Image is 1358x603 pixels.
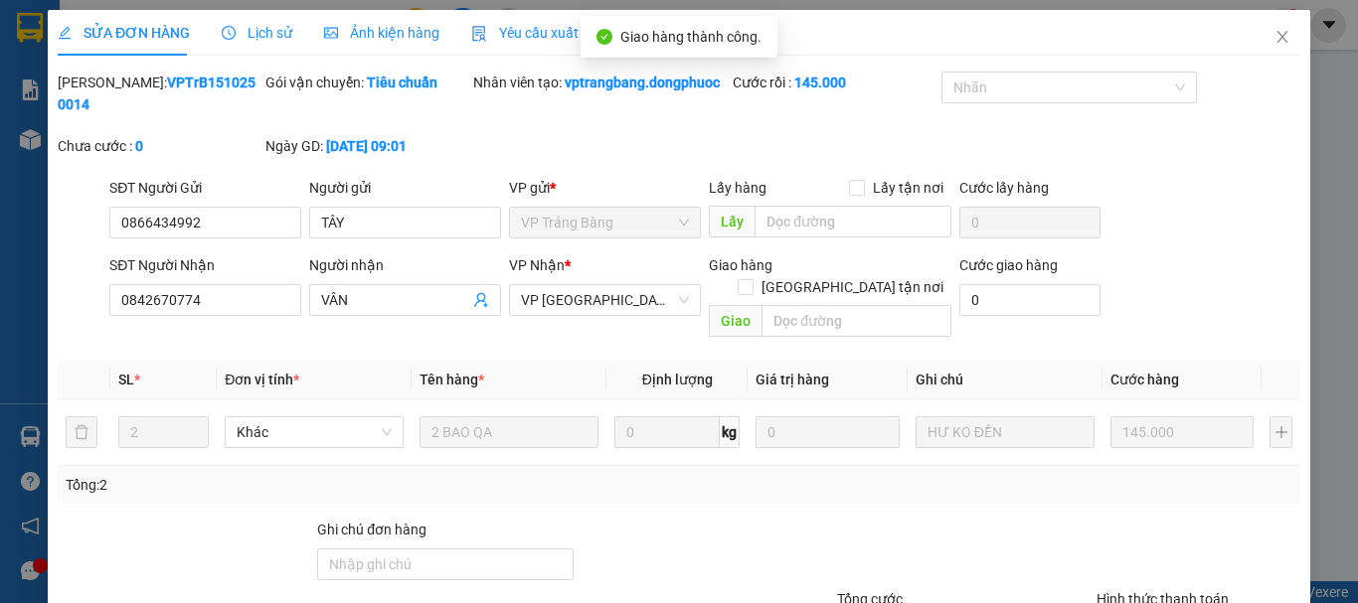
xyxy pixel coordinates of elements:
b: [DATE] 09:01 [326,138,407,154]
div: Gói vận chuyển: [265,72,469,93]
input: Ghi Chú [916,416,1095,448]
label: Cước lấy hàng [958,180,1048,196]
div: VP gửi [509,177,701,199]
span: Cước hàng [1110,372,1179,387]
span: [GEOGRAPHIC_DATA] tận nơi [753,276,950,298]
div: Cước rồi : [733,72,936,93]
span: Lấy tận nơi [864,177,950,199]
span: edit [58,26,72,40]
div: Người nhận [309,254,501,276]
input: Dọc đường [755,206,950,237]
b: 0 [135,138,143,154]
span: Lịch sử [222,25,292,41]
input: 0 [1110,416,1254,448]
span: Ảnh kiện hàng [324,25,439,41]
b: 145.000 [794,75,846,90]
span: SL [118,372,134,387]
input: Cước lấy hàng [958,207,1101,238]
span: user-add [473,292,489,308]
input: 0 [756,416,899,448]
span: Lấy [709,206,755,237]
span: clock-circle [222,26,236,40]
b: Tiêu chuẩn [367,75,437,90]
div: Người gửi [309,177,501,199]
b: vptrangbang.dongphuoc [565,75,720,90]
th: Ghi chú [908,361,1103,399]
button: delete [66,416,97,448]
img: icon [471,26,487,42]
div: SĐT Người Gửi [109,177,301,199]
input: Cước giao hàng [958,284,1101,316]
span: kg [720,416,740,448]
span: Tên hàng [420,372,484,387]
input: Ghi chú đơn hàng [317,548,573,580]
div: Ngày GD: [265,135,469,157]
button: plus [1270,416,1292,448]
label: Ghi chú đơn hàng [317,522,426,537]
div: Tổng: 2 [66,474,526,496]
span: Định lượng [641,372,712,387]
span: picture [324,26,338,40]
span: Đơn vị tính [225,372,299,387]
input: VD: Bàn, Ghế [420,416,598,448]
span: VP Trảng Bàng [521,208,689,237]
span: SỬA ĐƠN HÀNG [58,25,190,41]
div: [PERSON_NAME]: [58,72,261,115]
span: check-circle [596,29,612,45]
b: VPTrB1510250014 [58,75,255,112]
span: Giá trị hàng [756,372,829,387]
span: Giao [709,305,762,337]
span: Giao hàng [709,257,772,273]
input: Dọc đường [762,305,950,337]
button: Close [1255,10,1310,66]
span: close [1274,29,1290,45]
label: Cước giao hàng [958,257,1057,273]
div: SĐT Người Nhận [109,254,301,276]
span: Yêu cầu xuất hóa đơn điện tử [471,25,681,41]
span: Khác [237,417,392,447]
span: VP Nhận [509,257,565,273]
span: VP Tây Ninh [521,285,689,315]
div: Nhân viên tạo: [473,72,729,93]
span: Lấy hàng [709,180,766,196]
div: Chưa cước : [58,135,261,157]
span: Giao hàng thành công. [620,29,762,45]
